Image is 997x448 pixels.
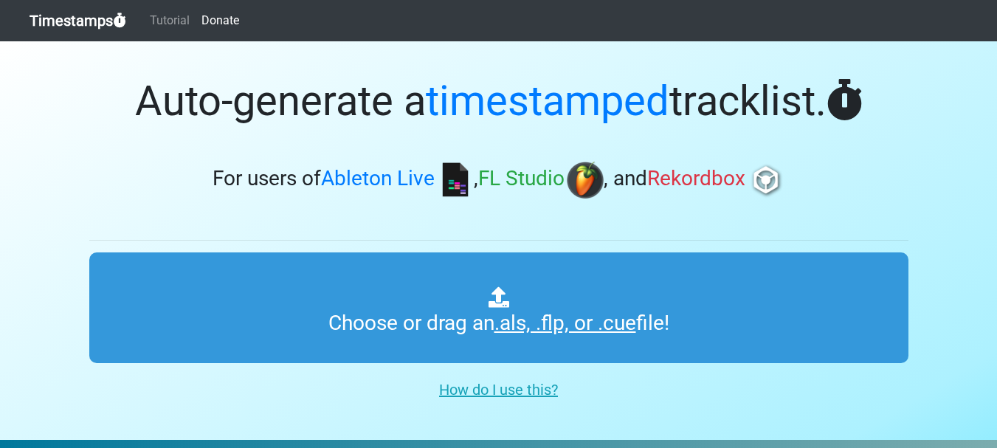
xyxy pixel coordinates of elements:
span: Rekordbox [647,167,745,191]
a: Timestamps [30,6,126,35]
img: ableton.png [437,162,474,199]
u: How do I use this? [439,381,558,399]
a: Tutorial [144,6,196,35]
img: rb.png [748,162,784,199]
span: FL Studio [478,167,565,191]
h3: For users of , , and [89,162,908,199]
span: Ableton Live [321,167,435,191]
img: fl.png [567,162,604,199]
h1: Auto-generate a tracklist. [89,77,908,126]
span: timestamped [426,77,669,125]
a: Donate [196,6,245,35]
